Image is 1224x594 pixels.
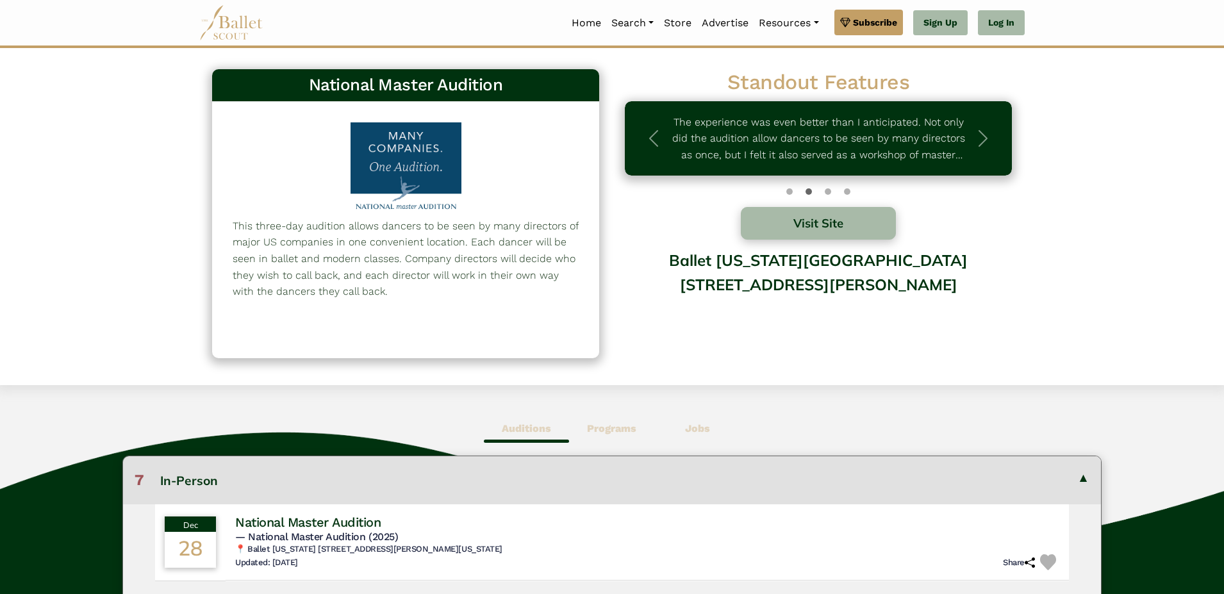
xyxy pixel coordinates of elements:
a: Store [659,10,697,37]
div: Dec [165,516,216,532]
h6: Share [1003,557,1035,568]
h2: Standout Features [625,69,1012,96]
span: 7 [135,471,144,489]
span: Subscribe [853,15,897,29]
h6: 📍 Ballet [US_STATE] [STREET_ADDRESS][PERSON_NAME][US_STATE] [235,544,1059,555]
p: The experience was even better than I anticipated. Not only did the audition allow dancers to be ... [670,114,967,163]
div: 28 [165,532,216,568]
a: Resources [754,10,823,37]
button: 7In-Person [123,456,1101,504]
h4: National Master Audition [235,514,381,531]
p: This three-day audition allows dancers to be seen by many directors of major US companies in one ... [233,218,579,300]
div: Ballet [US_STATE][GEOGRAPHIC_DATA][STREET_ADDRESS][PERSON_NAME] [625,242,1012,345]
button: Visit Site [741,207,896,240]
button: Slide 1 [806,182,812,201]
a: Search [606,10,659,37]
span: — National Master Audition (2025) [235,531,398,543]
h3: National Master Audition [222,74,589,96]
button: Slide 3 [844,182,850,201]
button: Slide 0 [786,182,793,201]
b: Jobs [685,422,710,434]
a: Log In [978,10,1025,36]
a: Sign Up [913,10,968,36]
b: Auditions [502,422,551,434]
h6: Updated: [DATE] [235,557,298,568]
img: gem.svg [840,15,850,29]
a: Subscribe [834,10,903,35]
b: Programs [587,422,636,434]
a: Home [567,10,606,37]
a: Advertise [697,10,754,37]
button: Slide 2 [825,182,831,201]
